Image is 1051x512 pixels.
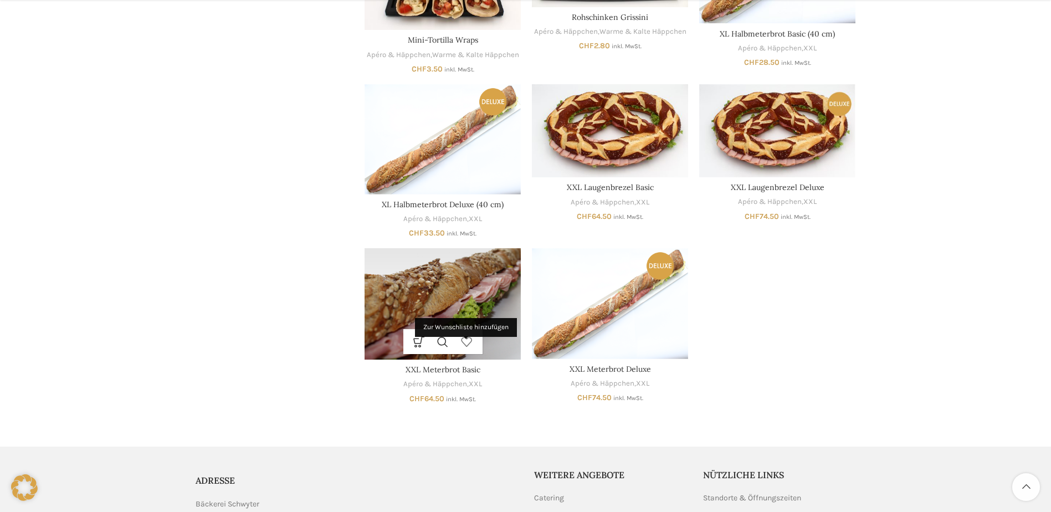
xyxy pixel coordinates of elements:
[444,66,474,73] small: inkl. MwSt.
[577,393,592,402] span: CHF
[409,228,445,238] bdi: 33.50
[532,197,688,208] div: ,
[407,329,431,354] a: Wähle Optionen für „XXL Meterbrot Basic“
[703,469,856,481] h5: Nützliche Links
[699,84,855,178] a: XXL Laugenbrezel Deluxe
[412,64,427,74] span: CHF
[731,182,824,192] a: XXL Laugenbrezel Deluxe
[365,379,521,390] div: ,
[781,213,811,221] small: inkl. MwSt.
[612,43,642,50] small: inkl. MwSt.
[534,27,598,37] a: Apéro & Häppchen
[781,59,811,66] small: inkl. MwSt.
[403,379,467,390] a: Apéro & Häppchen
[803,43,817,54] a: XXL
[577,212,612,221] bdi: 64.50
[409,394,444,403] bdi: 64.50
[446,396,476,403] small: inkl. MwSt.
[406,365,480,375] a: XXL Meterbrot Basic
[744,58,780,67] bdi: 28.50
[579,41,594,50] span: CHF
[803,197,817,207] a: XXL
[613,395,643,402] small: inkl. MwSt.
[571,378,634,389] a: Apéro & Häppchen
[699,43,855,54] div: ,
[577,212,592,221] span: CHF
[738,197,802,207] a: Apéro & Häppchen
[196,475,235,486] span: ADRESSE
[636,197,649,208] a: XXL
[534,493,565,504] a: Catering
[570,364,651,374] a: XXL Meterbrot Deluxe
[532,27,688,37] div: ,
[412,64,443,74] bdi: 3.50
[469,379,482,390] a: XXL
[408,35,478,45] a: Mini-Tortilla Wraps
[577,393,612,402] bdi: 74.50
[738,43,802,54] a: Apéro & Häppchen
[532,84,688,178] a: XXL Laugenbrezel Basic
[744,58,759,67] span: CHF
[382,199,504,209] a: XL Halbmeterbrot Deluxe (40 cm)
[745,212,760,221] span: CHF
[571,197,634,208] a: Apéro & Häppchen
[409,228,424,238] span: CHF
[409,394,424,403] span: CHF
[534,469,687,481] h5: Weitere Angebote
[432,50,519,60] a: Warme & Kalte Häppchen
[365,214,521,224] div: ,
[599,27,686,37] a: Warme & Kalte Häppchen
[636,378,649,389] a: XXL
[367,50,430,60] a: Apéro & Häppchen
[572,12,648,22] a: Rohschinken Grissini
[613,213,643,221] small: inkl. MwSt.
[365,50,521,60] div: ,
[447,230,476,237] small: inkl. MwSt.
[365,84,521,194] a: XL Halbmeterbrot Deluxe (40 cm)
[403,214,467,224] a: Apéro & Häppchen
[579,41,610,50] bdi: 2.80
[532,378,688,389] div: ,
[699,197,855,207] div: ,
[720,29,835,39] a: XL Halbmeterbrot Basic (40 cm)
[745,212,779,221] bdi: 74.50
[567,182,654,192] a: XXL Laugenbrezel Basic
[532,248,688,359] a: XXL Meterbrot Deluxe
[365,248,521,360] a: XXL Meterbrot Basic
[469,214,482,224] a: XXL
[703,493,802,504] a: Standorte & Öffnungszeiten
[1012,473,1040,501] a: Scroll to top button
[415,318,517,336] div: Zur Wunschliste hinzufügen
[431,329,455,354] a: Schnellansicht
[196,498,259,510] span: Bäckerei Schwyter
